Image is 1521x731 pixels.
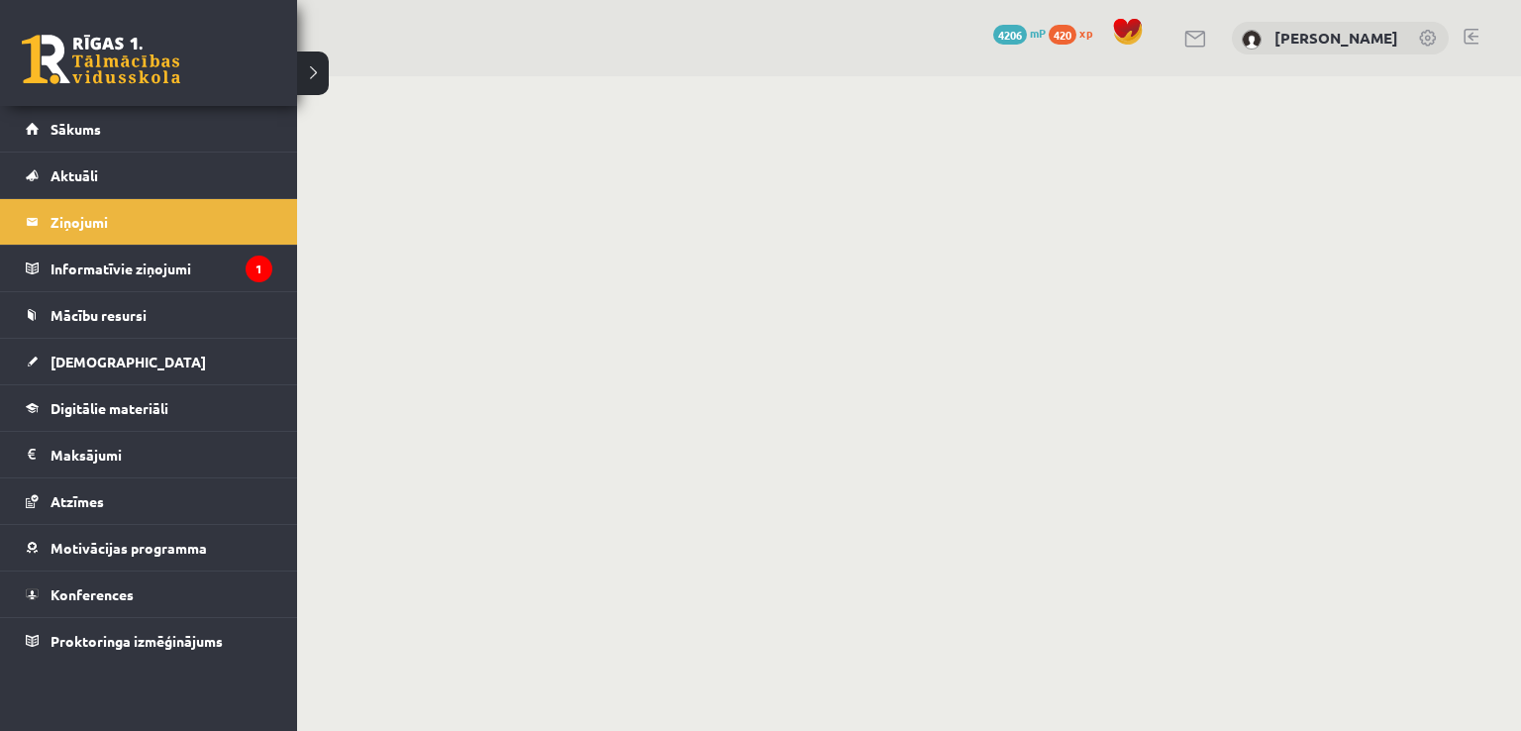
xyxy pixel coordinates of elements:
span: Aktuāli [51,166,98,184]
span: mP [1030,25,1046,41]
span: [DEMOGRAPHIC_DATA] [51,353,206,370]
a: Motivācijas programma [26,525,272,571]
a: Aktuāli [26,153,272,198]
a: Mācību resursi [26,292,272,338]
a: 4206 mP [993,25,1046,41]
i: 1 [246,256,272,282]
span: Mācību resursi [51,306,147,324]
span: Konferences [51,585,134,603]
span: Atzīmes [51,492,104,510]
span: xp [1079,25,1092,41]
iframe: To enrich screen reader interactions, please activate Accessibility in Grammarly extension settings [79,76,1521,726]
a: [PERSON_NAME] [1274,28,1398,48]
a: Ziņojumi [26,199,272,245]
a: Konferences [26,572,272,617]
span: Digitālie materiāli [51,399,168,417]
a: Atzīmes [26,478,272,524]
span: Motivācijas programma [51,539,207,557]
legend: Informatīvie ziņojumi [51,246,272,291]
legend: Ziņojumi [51,199,272,245]
a: Informatīvie ziņojumi1 [26,246,272,291]
a: Rīgas 1. Tālmācības vidusskola [22,35,180,84]
span: Proktoringa izmēģinājums [51,632,223,650]
span: Sākums [51,120,101,138]
a: Maksājumi [26,432,272,477]
a: Proktoringa izmēģinājums [26,618,272,664]
legend: Maksājumi [51,432,272,477]
a: 420 xp [1049,25,1102,41]
img: Zane Purvlīce [1242,30,1262,50]
a: Sākums [26,106,272,152]
span: 420 [1049,25,1076,45]
a: Digitālie materiāli [26,385,272,431]
a: [DEMOGRAPHIC_DATA] [26,339,272,384]
span: 4206 [993,25,1027,45]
